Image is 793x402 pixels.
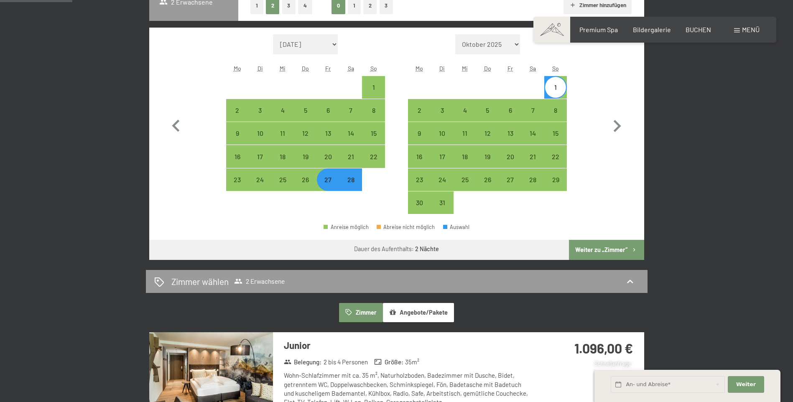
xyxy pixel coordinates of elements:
[272,130,293,151] div: 11
[454,130,475,151] div: 11
[340,176,361,197] div: 28
[339,168,362,191] div: Anreise möglich
[295,107,316,128] div: 5
[579,25,618,33] a: Premium Spa
[226,122,249,145] div: Anreise möglich
[454,145,476,168] div: Anreise möglich
[339,145,362,168] div: Sat Feb 21 2026
[271,145,294,168] div: Anreise möglich
[545,107,566,128] div: 8
[728,376,764,393] button: Weiter
[522,99,544,122] div: Anreise möglich
[294,99,317,122] div: Anreise möglich
[431,168,454,191] div: Anreise möglich
[284,339,533,352] h3: Junior
[249,99,271,122] div: Anreise möglich
[522,145,544,168] div: Anreise möglich
[249,145,271,168] div: Anreise möglich
[227,130,248,151] div: 9
[272,107,293,128] div: 4
[454,99,476,122] div: Anreise möglich
[431,99,454,122] div: Anreise möglich
[522,99,544,122] div: Sat Mar 07 2026
[249,168,271,191] div: Tue Feb 24 2026
[742,25,760,33] span: Menü
[340,130,361,151] div: 14
[271,145,294,168] div: Wed Feb 18 2026
[339,122,362,145] div: Sat Feb 14 2026
[431,168,454,191] div: Tue Mar 24 2026
[324,358,368,366] span: 2 bis 4 Personen
[476,122,499,145] div: Thu Mar 12 2026
[544,145,567,168] div: Anreise möglich
[500,130,520,151] div: 13
[250,153,270,174] div: 17
[552,65,559,72] abbr: Sonntag
[454,122,476,145] div: Wed Mar 11 2026
[408,145,431,168] div: Mon Mar 16 2026
[686,25,711,33] span: BUCHEN
[499,145,521,168] div: Fri Mar 20 2026
[476,145,499,168] div: Anreise möglich
[454,176,475,197] div: 25
[340,107,361,128] div: 7
[258,65,263,72] abbr: Dienstag
[284,358,322,366] strong: Belegung :
[383,303,454,322] button: Angebote/Pakete
[507,65,513,72] abbr: Freitag
[271,168,294,191] div: Anreise möglich
[302,65,309,72] abbr: Donnerstag
[454,153,475,174] div: 18
[431,145,454,168] div: Anreise möglich
[164,34,188,214] button: Vorheriger Monat
[370,65,377,72] abbr: Sonntag
[476,145,499,168] div: Thu Mar 19 2026
[544,99,567,122] div: Anreise möglich
[431,122,454,145] div: Tue Mar 10 2026
[271,168,294,191] div: Wed Feb 25 2026
[522,168,544,191] div: Sat Mar 28 2026
[432,107,453,128] div: 3
[499,122,521,145] div: Anreise möglich
[250,176,270,197] div: 24
[249,145,271,168] div: Tue Feb 17 2026
[354,245,439,253] div: Dauer des Aufenthalts:
[339,99,362,122] div: Sat Feb 07 2026
[544,76,567,99] div: Sun Mar 01 2026
[545,176,566,197] div: 29
[409,153,430,174] div: 16
[317,145,339,168] div: Fri Feb 20 2026
[226,168,249,191] div: Anreise möglich
[416,65,423,72] abbr: Montag
[523,153,543,174] div: 21
[249,99,271,122] div: Tue Feb 03 2026
[272,153,293,174] div: 18
[171,275,229,288] h2: Zimmer wählen
[545,153,566,174] div: 22
[522,122,544,145] div: Anreise möglich
[408,99,431,122] div: Anreise möglich
[363,153,384,174] div: 22
[318,107,339,128] div: 6
[318,176,339,197] div: 27
[234,277,285,285] span: 2 Erwachsene
[271,122,294,145] div: Wed Feb 11 2026
[362,76,385,99] div: Sun Feb 01 2026
[476,99,499,122] div: Anreise möglich
[409,199,430,220] div: 30
[374,358,403,366] strong: Größe :
[544,168,567,191] div: Anreise möglich
[544,76,567,99] div: Anreise möglich
[250,130,270,151] div: 10
[432,176,453,197] div: 24
[499,99,521,122] div: Anreise möglich
[522,145,544,168] div: Sat Mar 21 2026
[362,99,385,122] div: Anreise möglich
[317,122,339,145] div: Anreise möglich
[294,168,317,191] div: Anreise möglich
[477,153,498,174] div: 19
[544,168,567,191] div: Sun Mar 29 2026
[432,153,453,174] div: 17
[339,303,382,322] button: Zimmer
[431,99,454,122] div: Tue Mar 03 2026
